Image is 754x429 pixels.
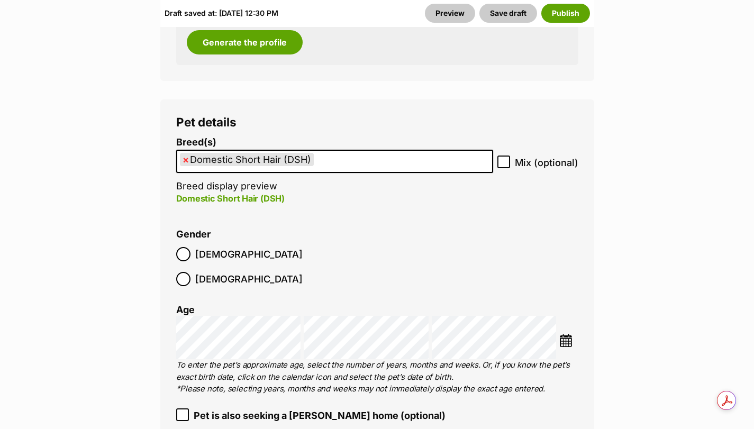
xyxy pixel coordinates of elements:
[176,304,195,315] label: Age
[176,192,493,205] p: Domestic Short Hair (DSH)
[176,115,237,129] span: Pet details
[515,156,578,170] span: Mix (optional)
[176,137,493,216] li: Breed display preview
[176,229,211,240] label: Gender
[195,247,303,261] span: [DEMOGRAPHIC_DATA]
[187,30,303,54] button: Generate the profile
[541,4,590,23] button: Publish
[176,359,578,395] p: To enter the pet’s approximate age, select the number of years, months and weeks. Or, if you know...
[176,137,493,148] label: Breed(s)
[165,4,278,23] div: Draft saved at: [DATE] 12:30 PM
[479,4,537,23] button: Save draft
[194,408,446,423] span: Pet is also seeking a [PERSON_NAME] home (optional)
[559,334,573,347] img: ...
[183,153,189,166] span: ×
[195,272,303,286] span: [DEMOGRAPHIC_DATA]
[180,153,314,166] li: Domestic Short Hair (DSH)
[425,4,475,23] a: Preview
